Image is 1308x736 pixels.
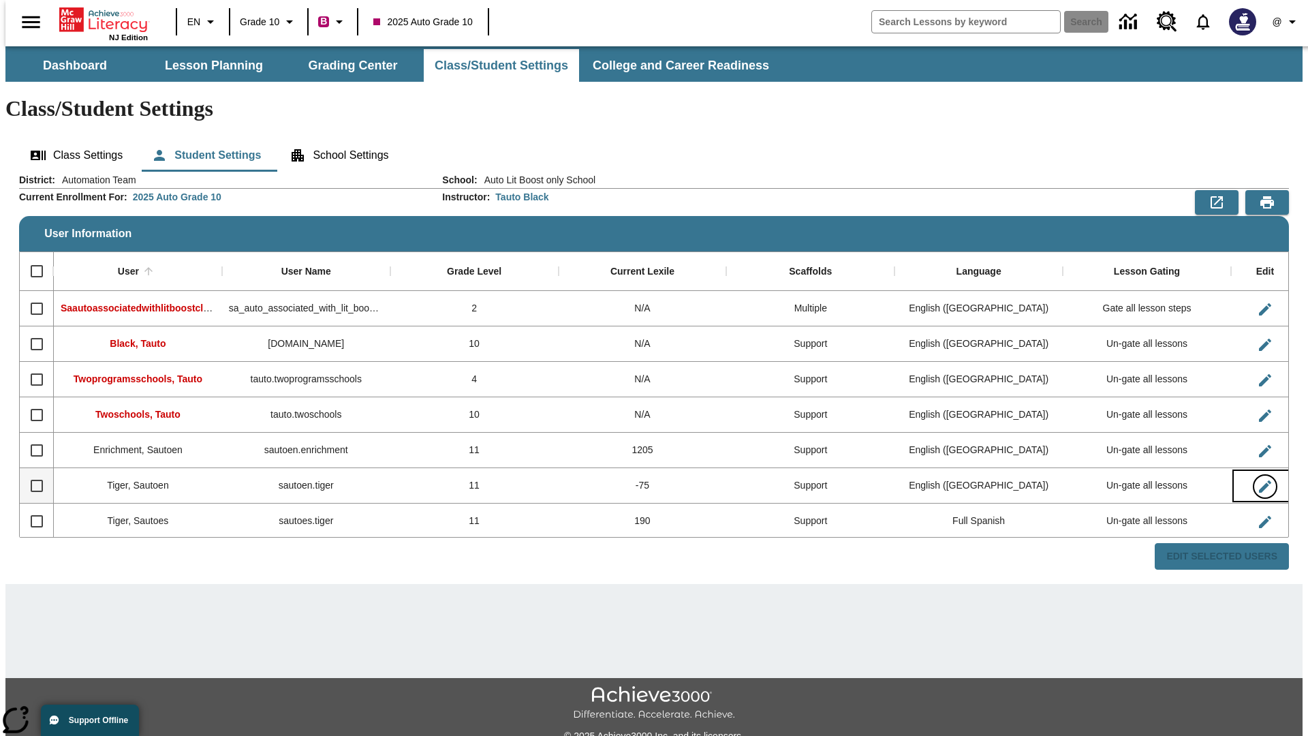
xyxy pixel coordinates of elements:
[726,291,894,326] div: Multiple
[1251,296,1279,323] button: Edit User
[108,515,169,526] span: Tiger, Sautoes
[107,480,169,491] span: Tiger, Sautoen
[320,13,327,30] span: B
[894,468,1063,504] div: English (US)
[894,362,1063,397] div: English (US)
[559,326,727,362] div: N/A
[1264,10,1308,34] button: Profile/Settings
[222,504,390,539] div: sautoes.tiger
[279,139,399,172] button: School Settings
[894,504,1063,539] div: Full Spanish
[1063,504,1231,539] div: Un-gate all lessons
[234,10,303,34] button: Grade: Grade 10, Select a grade
[146,49,282,82] button: Lesson Planning
[5,46,1303,82] div: SubNavbar
[894,397,1063,433] div: English (US)
[373,15,472,29] span: 2025 Auto Grade 10
[1251,508,1279,536] button: Edit User
[118,266,139,278] div: User
[726,397,894,433] div: Support
[11,2,51,42] button: Open side menu
[19,173,1289,570] div: User Information
[390,468,559,504] div: 11
[726,326,894,362] div: Support
[478,173,595,187] span: Auto Lit Boost only School
[726,362,894,397] div: Support
[1245,190,1289,215] button: Print Preview
[1185,4,1221,40] a: Notifications
[1114,266,1180,278] div: Lesson Gating
[187,15,200,29] span: EN
[61,303,351,313] span: Saautoassociatedwithlitboostcl, Saautoassociatedwithlitboostcl
[1251,438,1279,465] button: Edit User
[1256,266,1274,278] div: Edit
[495,190,548,204] div: Tauto Black
[222,291,390,326] div: sa_auto_associated_with_lit_boost_classes
[1063,433,1231,468] div: Un-gate all lessons
[610,266,674,278] div: Current Lexile
[5,96,1303,121] h1: Class/Student Settings
[956,266,1001,278] div: Language
[44,228,131,240] span: User Information
[5,49,781,82] div: SubNavbar
[573,686,735,721] img: Achieve3000 Differentiate Accelerate Achieve
[93,444,183,455] span: Enrichment, Sautoen
[726,504,894,539] div: Support
[726,433,894,468] div: Support
[1063,468,1231,504] div: Un-gate all lessons
[281,266,331,278] div: User Name
[1195,190,1239,215] button: Export to CSV
[390,433,559,468] div: 11
[69,716,128,725] span: Support Offline
[1272,15,1281,29] span: @
[1149,3,1185,40] a: Resource Center, Will open in new tab
[1063,397,1231,433] div: Un-gate all lessons
[1251,331,1279,358] button: Edit User
[1063,362,1231,397] div: Un-gate all lessons
[559,362,727,397] div: N/A
[559,397,727,433] div: N/A
[559,468,727,504] div: -75
[222,326,390,362] div: tauto.black
[285,49,421,82] button: Grading Center
[390,362,559,397] div: 4
[110,338,166,349] span: Black, Tauto
[1063,291,1231,326] div: Gate all lesson steps
[19,191,127,203] h2: Current Enrollment For :
[442,174,477,186] h2: School :
[559,433,727,468] div: 1205
[222,397,390,433] div: tauto.twoschools
[1221,4,1264,40] button: Select a new avatar
[789,266,832,278] div: Scaffolds
[313,10,353,34] button: Boost Class color is violet red. Change class color
[872,11,1060,33] input: search field
[726,468,894,504] div: Support
[424,49,579,82] button: Class/Student Settings
[59,5,148,42] div: Home
[222,362,390,397] div: tauto.twoprogramsschools
[181,10,225,34] button: Language: EN, Select a language
[1251,402,1279,429] button: Edit User
[41,705,139,736] button: Support Offline
[1111,3,1149,41] a: Data Center
[7,49,143,82] button: Dashboard
[19,174,55,186] h2: District :
[1251,473,1279,500] button: Edit User
[390,326,559,362] div: 10
[19,139,1289,172] div: Class/Student Settings
[582,49,780,82] button: College and Career Readiness
[240,15,279,29] span: Grade 10
[222,433,390,468] div: sautoen.enrichment
[1063,326,1231,362] div: Un-gate all lessons
[109,33,148,42] span: NJ Edition
[19,139,134,172] button: Class Settings
[390,504,559,539] div: 11
[140,139,272,172] button: Student Settings
[390,291,559,326] div: 2
[1229,8,1256,35] img: Avatar
[390,397,559,433] div: 10
[447,266,501,278] div: Grade Level
[222,468,390,504] div: sautoen.tiger
[442,191,490,203] h2: Instructor :
[894,433,1063,468] div: English (US)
